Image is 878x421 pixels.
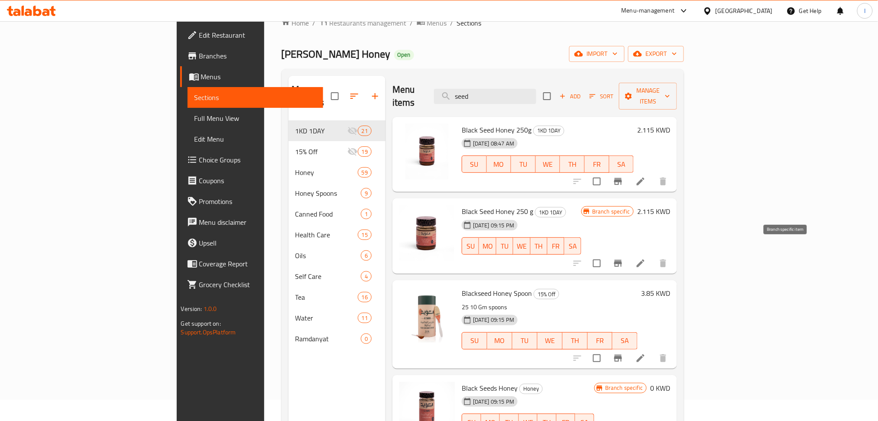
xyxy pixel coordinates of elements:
[534,289,559,299] span: 15% Off
[608,171,629,192] button: Branch-specific-item
[622,6,675,16] div: Menu-management
[466,158,483,171] span: SU
[181,327,236,338] a: Support.OpsPlatform
[619,83,677,110] button: Manage items
[392,83,424,109] h2: Menu items
[531,237,548,255] button: TH
[199,238,317,248] span: Upsell
[361,334,372,344] div: items
[538,87,556,105] span: Select section
[361,210,371,218] span: 1
[199,217,317,227] span: Menu disclaimer
[295,313,358,323] div: Water
[288,120,386,141] div: 1KD 1DAY21
[635,49,677,59] span: export
[319,17,407,29] a: Restaurants management
[188,108,324,129] a: Full Menu View
[462,237,479,255] button: SU
[588,332,613,350] button: FR
[358,126,372,136] div: items
[641,287,670,299] h6: 3.85 KWD
[534,240,544,253] span: TH
[361,335,371,343] span: 0
[556,90,584,103] span: Add item
[295,209,361,219] div: Canned Food
[470,139,518,148] span: [DATE] 08:47 AM
[347,126,358,136] svg: Inactive section
[288,328,386,349] div: Ramdanyat0
[358,148,371,156] span: 19
[568,240,578,253] span: SA
[470,316,518,324] span: [DATE] 09:15 PM
[295,292,358,302] span: Tea
[512,332,538,350] button: TU
[566,334,584,347] span: TH
[365,86,386,107] button: Add section
[535,207,566,217] span: 1KD 1DAY
[358,231,371,239] span: 15
[541,334,559,347] span: WE
[487,332,512,350] button: MO
[288,245,386,266] div: Oils6
[628,46,684,62] button: export
[347,146,358,157] svg: Inactive section
[569,46,625,62] button: import
[864,6,865,16] span: I
[588,172,606,191] span: Select to update
[358,293,371,301] span: 16
[194,92,317,103] span: Sections
[556,90,584,103] button: Add
[626,85,670,107] span: Manage items
[199,175,317,186] span: Coupons
[538,332,563,350] button: WE
[410,18,413,28] li: /
[361,252,371,260] span: 6
[295,188,361,198] span: Honey Spoons
[548,237,564,255] button: FR
[487,155,512,173] button: MO
[479,237,496,255] button: MO
[613,158,631,171] span: SA
[181,303,202,314] span: Version:
[295,126,347,136] div: 1KD 1DAY
[536,155,560,173] button: WE
[358,313,372,323] div: items
[199,279,317,290] span: Grocery Checklist
[188,129,324,149] a: Edit Menu
[576,49,618,59] span: import
[616,334,634,347] span: SA
[462,332,487,350] button: SU
[519,384,543,394] div: Honey
[534,289,559,299] div: 15% Off
[180,212,324,233] a: Menu disclaimer
[288,308,386,328] div: Water11
[427,18,447,28] span: Menus
[516,334,534,347] span: TU
[288,204,386,224] div: Canned Food1
[520,384,542,394] span: Honey
[535,207,566,217] div: 1KD 1DAY
[539,158,557,171] span: WE
[551,240,561,253] span: FR
[188,87,324,108] a: Sections
[653,253,674,274] button: delete
[361,188,372,198] div: items
[635,176,646,187] a: Edit menu item
[358,167,372,178] div: items
[588,254,606,272] span: Select to update
[295,250,361,261] div: Oils
[288,287,386,308] div: Tea16
[180,274,324,295] a: Grocery Checklist
[180,66,324,87] a: Menus
[180,170,324,191] a: Coupons
[653,171,674,192] button: delete
[462,287,532,300] span: Blackseed Honey Spoon
[295,230,358,240] span: Health Care
[288,162,386,183] div: Honey59
[199,196,317,207] span: Promotions
[513,237,530,255] button: WE
[588,349,606,367] span: Select to update
[282,44,391,64] span: [PERSON_NAME] Honey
